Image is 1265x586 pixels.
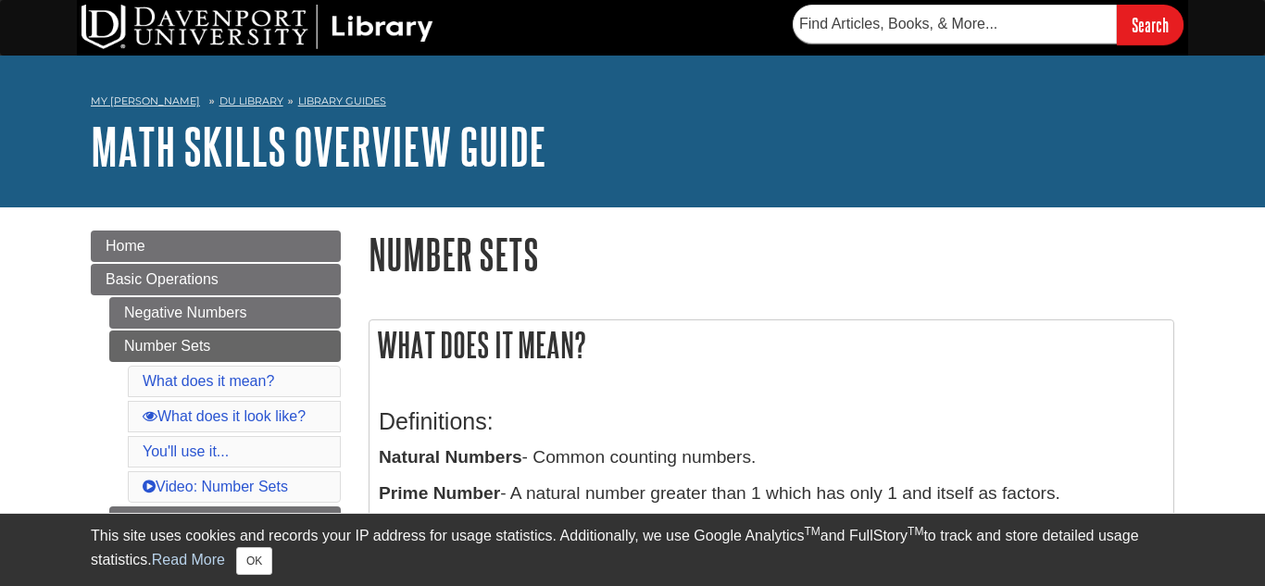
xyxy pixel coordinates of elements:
[298,94,386,107] a: Library Guides
[793,5,1184,44] form: Searches DU Library's articles, books, and more
[379,483,500,503] b: Prime Number
[1117,5,1184,44] input: Search
[106,238,145,254] span: Home
[91,89,1174,118] nav: breadcrumb
[369,320,1173,369] h2: What does it mean?
[908,525,923,538] sup: TM
[379,408,1164,435] h3: Definitions:
[109,330,341,362] a: Number Sets
[369,231,1174,278] h1: Number Sets
[143,408,306,424] a: What does it look like?
[152,552,225,567] a: Read More
[109,297,341,329] a: Negative Numbers
[379,447,522,467] b: Natural Numbers
[143,373,274,389] a: What does it mean?
[91,118,546,175] a: Math Skills Overview Guide
[91,231,341,262] a: Home
[793,5,1117,44] input: Find Articles, Books, & More...
[143,479,288,494] a: Video: Number Sets
[219,94,283,107] a: DU Library
[91,264,341,295] a: Basic Operations
[379,444,1164,471] p: - Common counting numbers.
[109,506,341,560] a: Adding and Subtracting Whole Numbers
[379,480,1164,507] p: - A natural number greater than 1 which has only 1 and itself as factors.
[236,547,272,575] button: Close
[106,271,219,287] span: Basic Operations
[804,525,820,538] sup: TM
[81,5,433,49] img: DU Library
[143,443,229,459] a: You'll use it...
[91,94,200,109] a: My [PERSON_NAME]
[91,525,1174,575] div: This site uses cookies and records your IP address for usage statistics. Additionally, we use Goo...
